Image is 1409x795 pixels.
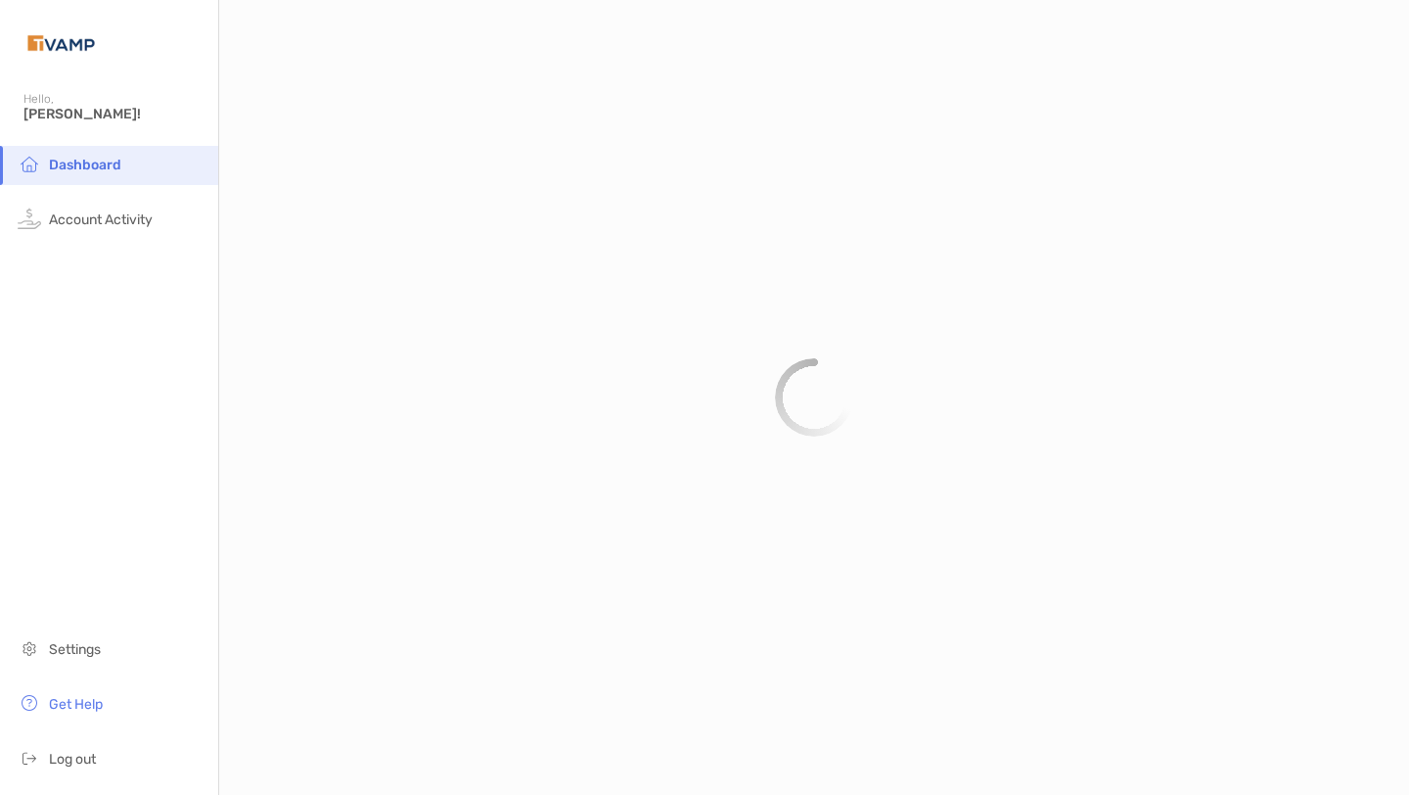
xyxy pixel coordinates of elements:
img: get-help icon [18,691,41,715]
img: household icon [18,152,41,175]
span: Get Help [49,696,103,713]
img: activity icon [18,207,41,230]
span: Dashboard [49,157,121,173]
span: Log out [49,751,96,768]
span: [PERSON_NAME]! [23,106,206,122]
span: Settings [49,641,101,658]
img: logout icon [18,746,41,770]
span: Account Activity [49,211,153,228]
img: Zoe Logo [23,8,99,78]
img: settings icon [18,636,41,660]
